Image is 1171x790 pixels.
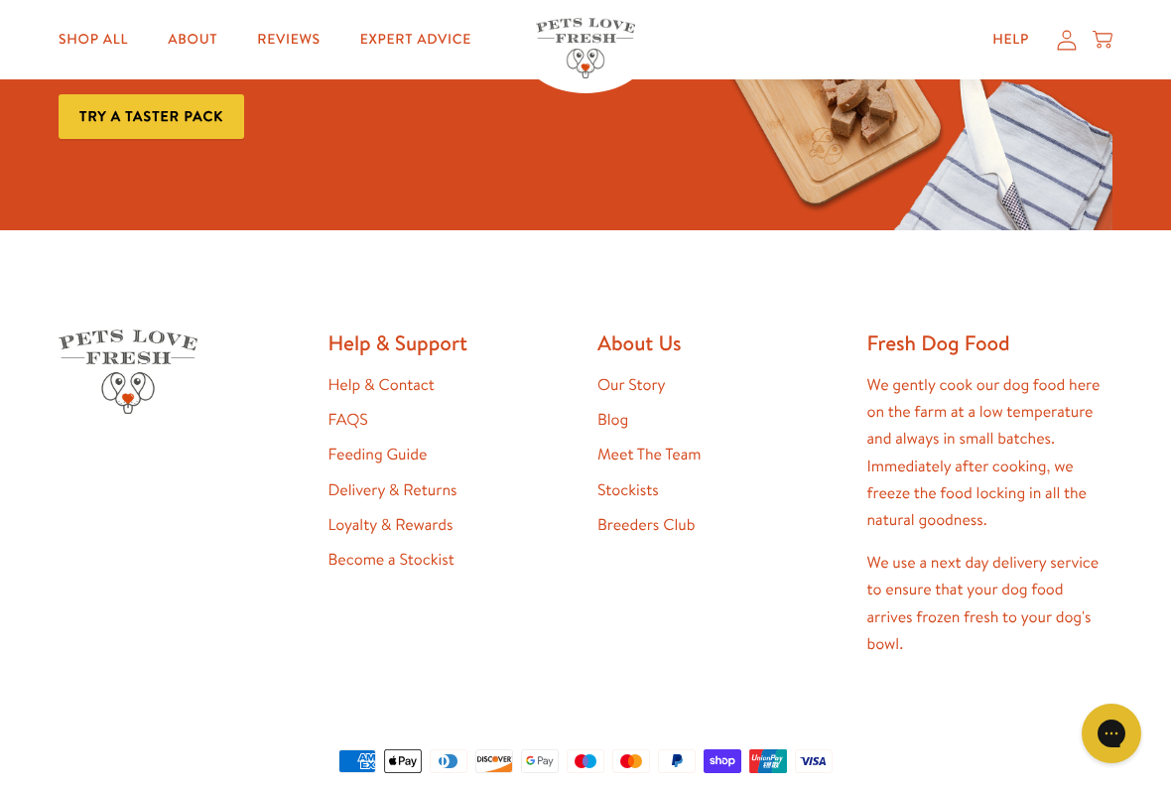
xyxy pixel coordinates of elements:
[597,479,659,501] a: Stockists
[152,20,233,60] a: About
[59,94,244,139] a: Try a taster pack
[867,372,1113,534] p: We gently cook our dog food here on the farm at a low temperature and always in small batches. Im...
[1072,697,1151,770] iframe: Gorgias live chat messenger
[536,18,635,78] img: Pets Love Fresh
[328,549,455,571] a: Become a Stockist
[597,409,628,431] a: Blog
[597,444,701,465] a: Meet The Team
[328,444,428,465] a: Feeding Guide
[43,20,144,60] a: Shop All
[867,329,1113,356] h2: Fresh Dog Food
[328,329,575,356] h2: Help & Support
[597,329,844,356] h2: About Us
[328,409,368,431] a: FAQS
[344,20,487,60] a: Expert Advice
[328,374,435,396] a: Help & Contact
[867,550,1113,658] p: We use a next day delivery service to ensure that your dog food arrives frozen fresh to your dog'...
[328,479,457,501] a: Delivery & Returns
[59,329,197,414] img: Pets Love Fresh
[597,514,695,536] a: Breeders Club
[597,374,666,396] a: Our Story
[328,514,454,536] a: Loyalty & Rewards
[976,20,1045,60] a: Help
[241,20,335,60] a: Reviews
